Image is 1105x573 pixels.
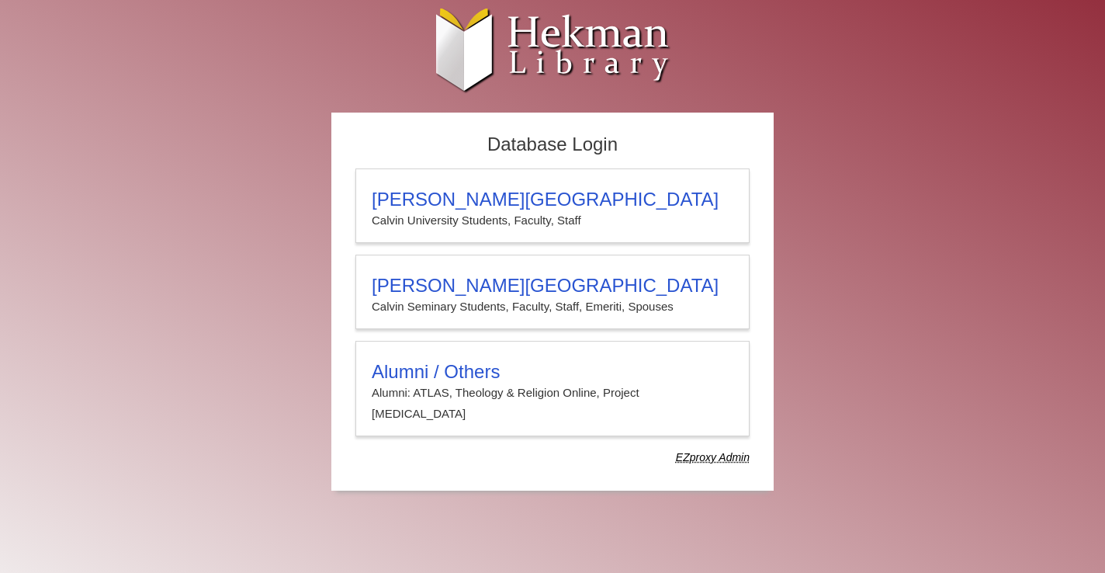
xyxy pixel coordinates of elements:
[372,297,733,317] p: Calvin Seminary Students, Faculty, Staff, Emeriti, Spouses
[676,451,750,464] dfn: Use Alumni login
[348,129,757,161] h2: Database Login
[372,275,733,297] h3: [PERSON_NAME][GEOGRAPHIC_DATA]
[355,255,750,329] a: [PERSON_NAME][GEOGRAPHIC_DATA]Calvin Seminary Students, Faculty, Staff, Emeriti, Spouses
[372,210,733,231] p: Calvin University Students, Faculty, Staff
[372,361,733,424] summary: Alumni / OthersAlumni: ATLAS, Theology & Religion Online, Project [MEDICAL_DATA]
[372,383,733,424] p: Alumni: ATLAS, Theology & Religion Online, Project [MEDICAL_DATA]
[355,168,750,243] a: [PERSON_NAME][GEOGRAPHIC_DATA]Calvin University Students, Faculty, Staff
[372,189,733,210] h3: [PERSON_NAME][GEOGRAPHIC_DATA]
[372,361,733,383] h3: Alumni / Others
